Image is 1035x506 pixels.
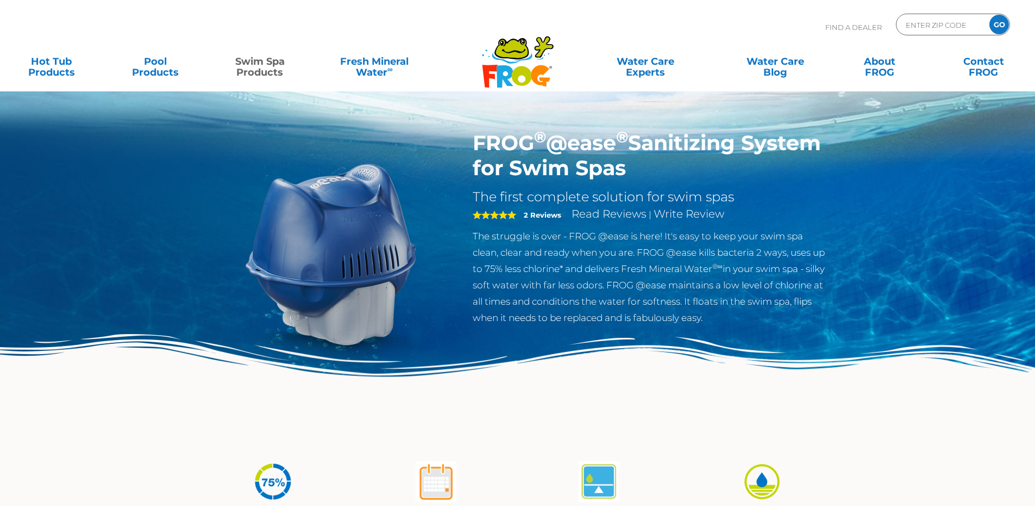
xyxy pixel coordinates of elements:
a: ContactFROG [943,51,1024,72]
a: Swim SpaProducts [219,51,300,72]
sup: ® [534,127,546,146]
a: Fresh MineralWater∞ [323,51,425,72]
a: Water CareExperts [580,51,711,72]
h2: The first complete solution for swim spas [473,189,827,205]
strong: 2 Reviews [524,211,561,219]
sup: ® [616,127,628,146]
img: atease-icon-self-regulates [579,461,619,502]
img: icon-atease-75percent-less [253,461,293,502]
img: atease-icon-shock-once [416,461,456,502]
a: Read Reviews [572,207,647,220]
sup: ∞ [387,65,393,73]
p: The struggle is over - FROG @ease is here! It's easy to keep your swim spa clean, clear and ready... [473,228,827,326]
a: Hot TubProducts [11,51,92,72]
span: | [649,209,651,220]
img: ss-@ease-hero.png [208,131,457,380]
img: Frog Products Logo [476,22,560,88]
input: GO [989,15,1009,34]
a: Write Review [654,207,724,220]
span: 5 [473,211,516,219]
a: PoolProducts [115,51,196,72]
a: Water CareBlog [735,51,816,72]
a: AboutFROG [839,51,920,72]
img: icon-atease-easy-on [742,461,782,502]
p: Find A Dealer [825,14,882,41]
sup: ®∞ [712,262,723,270]
h1: FROG @ease Sanitizing System for Swim Spas [473,131,827,181]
